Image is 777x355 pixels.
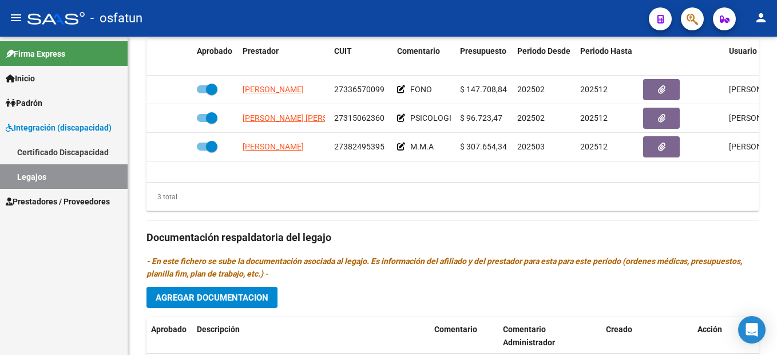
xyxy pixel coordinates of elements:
[334,85,384,94] span: 27336570099
[151,325,187,334] span: Aprobado
[576,39,639,77] datatable-header-cell: Periodo Hasta
[156,293,268,303] span: Agregar Documentacion
[6,48,65,60] span: Firma Express
[393,39,455,77] datatable-header-cell: Comentario
[238,39,330,77] datatable-header-cell: Prestador
[503,325,555,347] span: Comentario Administrador
[334,113,384,123] span: 27315062360
[606,325,632,334] span: Creado
[410,85,432,94] span: FONO
[517,113,545,123] span: 202502
[601,317,693,355] datatable-header-cell: Creado
[243,46,279,56] span: Prestador
[580,46,632,56] span: Periodo Hasta
[434,325,477,334] span: Comentario
[580,113,608,123] span: 202512
[192,317,430,355] datatable-header-cell: Descripción
[334,46,352,56] span: CUIT
[460,113,502,123] span: $ 96.723,47
[243,142,304,151] span: [PERSON_NAME]
[9,11,23,25] mat-icon: menu
[397,46,440,56] span: Comentario
[430,317,498,355] datatable-header-cell: Comentario
[729,46,757,56] span: Usuario
[243,85,304,94] span: [PERSON_NAME]
[197,325,240,334] span: Descripción
[517,142,545,151] span: 202503
[754,11,768,25] mat-icon: person
[90,6,142,31] span: - osfatun
[146,257,742,278] i: - En este fichero se sube la documentación asociada al legajo. Es información del afiliado y del ...
[6,121,112,134] span: Integración (discapacidad)
[513,39,576,77] datatable-header-cell: Periodo Desde
[738,316,766,344] div: Open Intercom Messenger
[334,142,384,151] span: 27382495395
[146,191,177,203] div: 3 total
[498,317,601,355] datatable-header-cell: Comentario Administrador
[460,46,506,56] span: Presupuesto
[693,317,750,355] datatable-header-cell: Acción
[243,113,367,123] span: [PERSON_NAME] [PERSON_NAME]
[146,317,192,355] datatable-header-cell: Aprobado
[197,46,232,56] span: Aprobado
[146,287,277,308] button: Agregar Documentacion
[580,85,608,94] span: 202512
[697,325,722,334] span: Acción
[517,85,545,94] span: 202502
[410,142,434,151] span: M.M.A
[517,46,570,56] span: Periodo Desde
[580,142,608,151] span: 202512
[455,39,513,77] datatable-header-cell: Presupuesto
[6,72,35,85] span: Inicio
[146,230,759,246] h3: Documentación respaldatoria del legajo
[192,39,238,77] datatable-header-cell: Aprobado
[330,39,393,77] datatable-header-cell: CUIT
[6,97,42,109] span: Padrón
[410,113,457,123] span: PSICOLOGIA
[460,85,507,94] span: $ 147.708,84
[6,195,110,208] span: Prestadores / Proveedores
[460,142,507,151] span: $ 307.654,34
